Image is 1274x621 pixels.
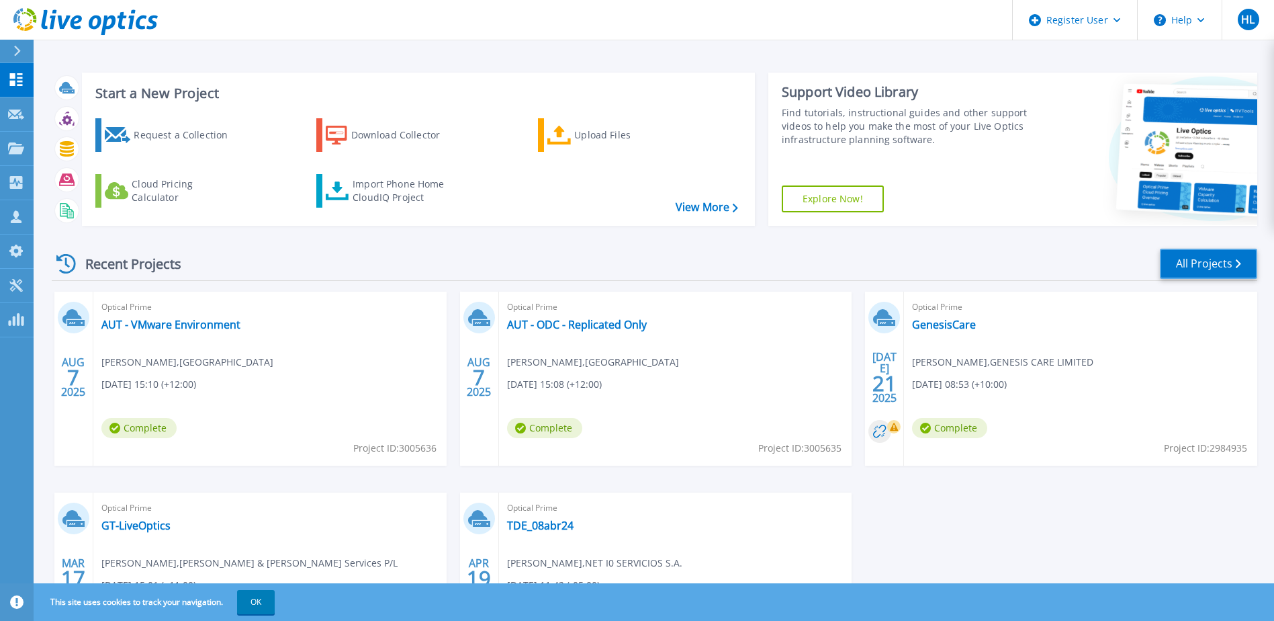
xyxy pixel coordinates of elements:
span: 7 [473,372,485,383]
div: Import Phone Home CloudIQ Project [353,177,457,204]
span: This site uses cookies to track your navigation. [37,590,275,614]
div: Upload Files [574,122,682,149]
span: [PERSON_NAME] , [GEOGRAPHIC_DATA] [101,355,273,370]
span: Complete [507,418,582,438]
button: OK [237,590,275,614]
a: Upload Files [538,118,688,152]
a: TDE_08abr24 [507,519,574,532]
span: [DATE] 15:08 (+12:00) [507,377,602,392]
a: AUT - ODC - Replicated Only [507,318,647,331]
span: Complete [101,418,177,438]
span: Optical Prime [507,501,844,515]
a: Explore Now! [782,185,884,212]
span: [PERSON_NAME] , [PERSON_NAME] & [PERSON_NAME] Services P/L [101,556,398,571]
span: Optical Prime [101,300,439,315]
span: Project ID: 3005636 [353,441,437,456]
div: AUG 2025 [466,353,492,402]
span: 19 [467,573,491,584]
div: Download Collector [351,122,459,149]
a: GenesisCare [912,318,976,331]
span: [DATE] 15:10 (+12:00) [101,377,196,392]
span: Optical Prime [507,300,844,315]
span: Optical Prime [101,501,439,515]
div: Recent Projects [52,247,199,280]
span: [DATE] 08:53 (+10:00) [912,377,1007,392]
span: 17 [61,573,85,584]
span: 21 [872,378,897,389]
div: APR 2024 [466,554,492,603]
div: Support Video Library [782,83,1031,101]
span: [PERSON_NAME] , NET I0 SERVICIOS S.A. [507,556,682,571]
span: 7 [67,372,79,383]
a: AUT - VMware Environment [101,318,240,331]
div: AUG 2025 [60,353,86,402]
span: Optical Prime [912,300,1249,315]
span: Complete [912,418,987,438]
a: Download Collector [316,118,466,152]
span: Project ID: 3005635 [758,441,841,456]
div: Request a Collection [134,122,241,149]
a: GT-LiveOptics [101,519,171,532]
span: HL [1241,14,1255,25]
div: MAR 2025 [60,554,86,603]
div: [DATE] 2025 [872,353,897,402]
div: Find tutorials, instructional guides and other support videos to help you make the most of your L... [782,106,1031,147]
span: [PERSON_NAME] , GENESIS CARE LIMITED [912,355,1093,370]
span: Project ID: 2984935 [1164,441,1247,456]
span: [DATE] 15:01 (+11:00) [101,578,196,593]
a: Request a Collection [95,118,245,152]
a: View More [676,201,738,214]
a: Cloud Pricing Calculator [95,174,245,208]
div: Cloud Pricing Calculator [132,177,239,204]
h3: Start a New Project [95,86,737,101]
span: [DATE] 11:42 (-05:00) [507,578,600,593]
span: [PERSON_NAME] , [GEOGRAPHIC_DATA] [507,355,679,370]
a: All Projects [1160,249,1257,279]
